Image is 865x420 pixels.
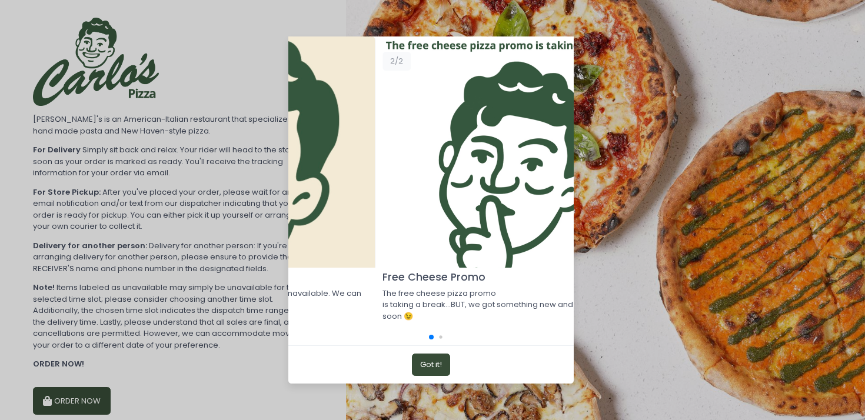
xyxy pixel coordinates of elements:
[382,271,653,284] h4: Free Cheese Promo
[97,271,367,284] h4: Inclement weather
[97,288,367,311] p: Due to inclement weather, delivery is temporally unavailable. We can accommodate in-store pick up!
[412,354,450,376] button: Got it!
[382,52,411,71] span: 2 / 2
[382,288,653,322] p: The free cheese pizza promo is taking a break...BUT, we got something new and exciting coming soon 😉
[375,36,660,268] img: https://pickupbeta.s3.ap-southeast-1.amazonaws.com/announcements/1755327610209-Screenshot%202025-...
